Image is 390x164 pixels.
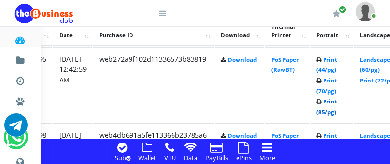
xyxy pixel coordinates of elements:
img: User [356,2,375,21]
a: Chat for support [4,121,28,137]
small: Wallet [138,153,156,162]
a: ePins [233,152,255,163]
a: Transactions [15,67,26,91]
a: Chat for support [6,133,26,149]
a: Fund wallet [15,47,26,70]
a: Miscellaneous Payments [15,88,26,111]
a: Wallet [135,152,159,163]
small: Sub [115,153,130,162]
a: Pay Bills [202,152,231,163]
th: Thermal Printer: activate to sort column ascending [265,16,310,46]
span: Renew/Upgrade Subscription [339,6,346,13]
a: Sub [112,152,133,163]
td: web272a9f102d11336573b83819 [93,47,214,123]
a: Dashboard [15,26,26,50]
a: Download [228,132,257,139]
a: Print (44/pg) [317,56,338,74]
a: PoS Paper (RawBT) [271,56,299,74]
small: Data [184,153,197,162]
small: Pay Bills [205,153,228,162]
a: International VTU [37,122,119,138]
small: VTU [164,153,176,162]
small: More [260,153,275,162]
th: Portrait: activate to sort column ascending [311,16,353,46]
a: Nigerian VTU [37,107,119,124]
img: Logo [15,4,73,23]
th: Date: activate to sort column ascending [53,16,92,46]
a: Print (85/pg) [317,98,338,116]
small: ePins [236,153,252,162]
i: Renew/Upgrade Subscription [333,10,340,18]
th: Download: activate to sort column ascending [215,16,264,46]
a: Print (70/pg) [317,77,338,95]
a: Print (44/pg) [317,132,338,150]
a: VTU [161,152,179,163]
a: PoS Paper (RawBT) [271,132,299,150]
th: Purchase ID: activate to sort column ascending [93,16,214,46]
a: Download [228,56,257,63]
a: Data [181,152,200,163]
td: [DATE] 12:42:59 AM [53,47,92,123]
